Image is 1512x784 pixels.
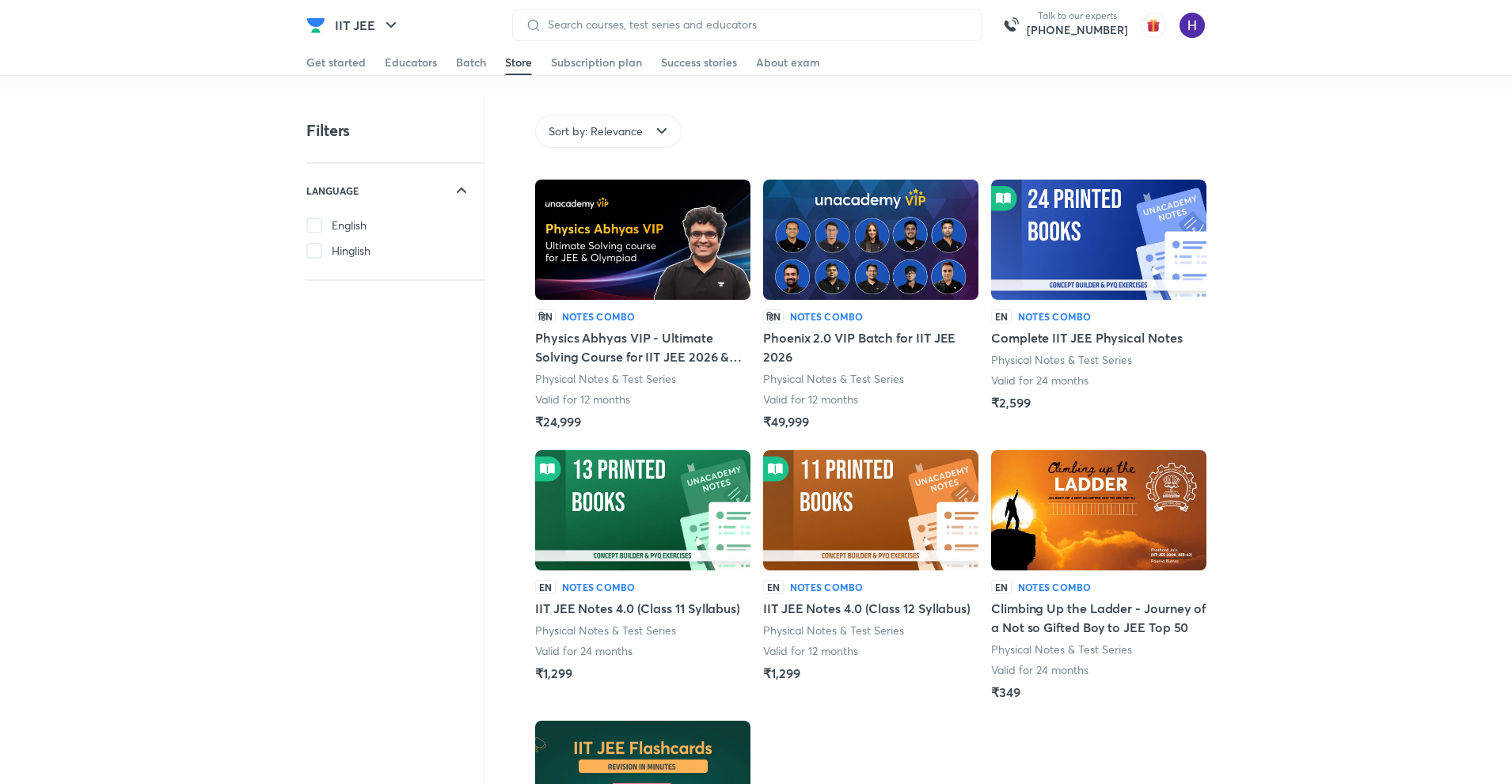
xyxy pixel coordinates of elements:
span: Sort by: Relevance [549,123,643,139]
p: हिN [763,309,784,324]
h5: Physics Abhyas VIP - Ultimate Solving Course for IIT JEE 2026 & Olympiad [535,328,750,366]
h5: ₹1,299 [763,664,800,683]
div: Educators [385,55,437,70]
p: EN [763,580,784,594]
h6: Notes Combo [790,580,864,594]
p: EN [991,309,1012,324]
p: Valid for 12 months [535,392,630,407]
h5: Climbing Up the Ladder - Journey of a Not so Gifted Boy to JEE Top 50 [991,599,1206,637]
p: Physical Notes & Test Series [991,352,1133,368]
p: Physical Notes & Test Series [763,623,905,638]
h5: IIT JEE Notes 4.0 (Class 11 Syllabus) [535,599,740,618]
h6: Notes Combo [1018,580,1092,594]
input: Search courses, test series and educators [541,18,969,31]
img: Batch Thumbnail [535,180,750,300]
img: Batch Thumbnail [763,180,978,300]
div: About exam [756,55,820,70]
img: Batch Thumbnail [991,450,1206,570]
a: Store [505,50,532,75]
a: Get started [306,50,366,75]
img: Company Logo [306,16,325,35]
h6: LANGUAGE [306,183,359,199]
p: Valid for 24 months [991,373,1088,388]
button: IIT JEE [325,9,410,41]
h5: ₹49,999 [763,412,808,431]
a: Success stories [661,50,737,75]
a: Educators [385,50,437,75]
div: Store [505,55,532,70]
img: Batch Thumbnail [535,450,750,570]
h5: ₹349 [991,683,1020,702]
a: About exam [756,50,820,75]
h6: Notes Combo [562,309,636,324]
h5: Phoenix 2.0 VIP Batch for IIT JEE 2026 [763,328,978,366]
p: हिN [535,309,556,324]
h5: ₹24,999 [535,412,580,431]
h6: Notes Combo [562,580,636,594]
p: Valid for 12 months [763,392,858,407]
p: Physical Notes & Test Series [535,371,677,387]
p: Talk to our experts [1027,9,1128,22]
span: Hinglish [332,243,370,259]
p: Valid for 12 months [763,643,858,659]
img: Hitesh Maheshwari [1179,12,1206,39]
div: Subscription plan [551,55,642,70]
p: Valid for 24 months [991,662,1088,678]
a: [PHONE_NUMBER] [1027,22,1128,38]
div: Success stories [661,55,737,70]
img: call-us [995,9,1027,41]
p: EN [535,580,556,594]
img: avatar [1141,13,1166,38]
p: Physical Notes & Test Series [535,623,677,638]
h5: ₹1,299 [535,664,572,683]
span: English [332,218,367,233]
h5: IIT JEE Notes 4.0 (Class 12 Syllabus) [763,599,971,618]
p: EN [991,580,1012,594]
div: Get started [306,55,366,70]
a: Batch [456,50,486,75]
p: Valid for 24 months [535,643,633,659]
p: Physical Notes & Test Series [763,371,905,387]
h4: Filters [306,120,350,141]
div: Batch [456,55,486,70]
p: Physical Notes & Test Series [991,642,1133,657]
h6: Notes Combo [790,309,864,324]
h6: Notes Combo [1018,309,1092,324]
img: Batch Thumbnail [763,450,978,570]
a: Subscription plan [551,50,642,75]
h5: Complete IIT JEE Physical Notes [991,328,1183,347]
h5: ₹2,599 [991,393,1031,412]
img: Batch Thumbnail [991,180,1206,300]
